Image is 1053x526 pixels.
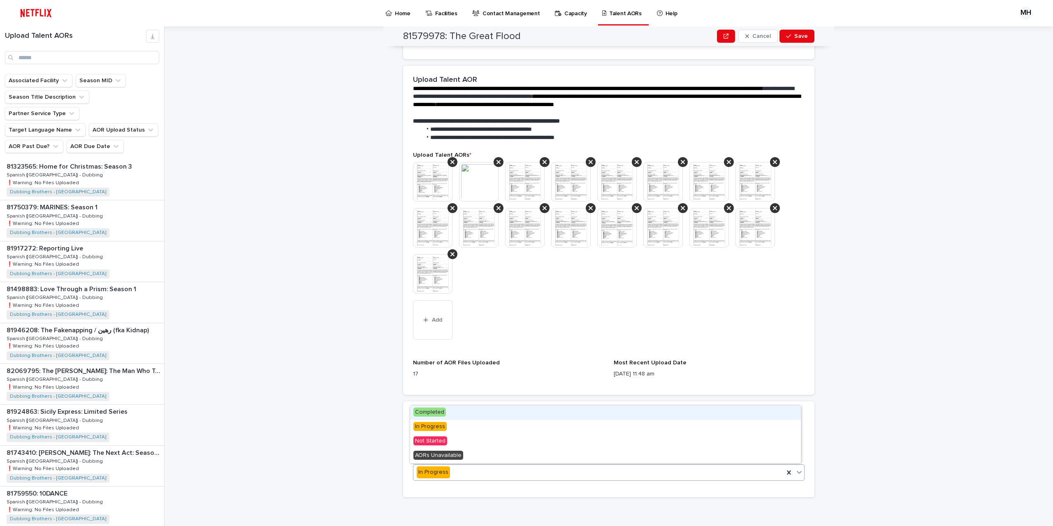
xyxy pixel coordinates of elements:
[413,300,452,340] button: Add
[614,360,687,366] span: Most Recent Upload Date
[410,434,801,449] div: Not Started
[432,317,442,323] span: Add
[5,90,89,104] button: Season Title Description
[7,505,81,513] p: ❗️Warning: No Files Uploaded
[7,447,162,457] p: 81743410: [PERSON_NAME]: The Next Act: Season 1
[413,451,463,460] span: AORs Unavailable
[10,230,106,236] a: Dubbing Brothers - [GEOGRAPHIC_DATA]
[410,406,801,420] div: Completed
[7,212,104,219] p: Spanish ([GEOGRAPHIC_DATA]) - Dubbing
[5,107,79,120] button: Partner Service Type
[413,422,447,431] span: In Progress
[5,51,159,64] input: Search
[5,140,63,153] button: AOR Past Due?
[752,33,771,39] span: Cancel
[7,243,85,253] p: 81917272: Reporting Live
[1019,7,1032,20] div: MH
[413,370,604,378] p: 17
[410,449,801,463] div: AORs Unavailable
[10,312,106,317] a: Dubbing Brothers - [GEOGRAPHIC_DATA]
[413,408,446,417] span: Completed
[614,370,805,378] p: [DATE] 11:48 am
[10,434,106,440] a: Dubbing Brothers - [GEOGRAPHIC_DATA]
[7,464,81,472] p: ❗️Warning: No Files Uploaded
[10,271,106,277] a: Dubbing Brothers - [GEOGRAPHIC_DATA]
[89,123,158,137] button: AOR Upload Status
[413,436,447,445] span: Not Started
[10,353,106,359] a: Dubbing Brothers - [GEOGRAPHIC_DATA]
[7,334,104,342] p: Spanish ([GEOGRAPHIC_DATA]) - Dubbing
[410,420,801,434] div: In Progress
[67,140,124,153] button: AOR Due Date
[7,342,81,349] p: ❗️Warning: No Files Uploaded
[7,219,81,227] p: ❗️Warning: No Files Uploaded
[5,74,72,87] button: Associated Facility
[794,33,808,39] span: Save
[779,30,814,43] button: Save
[7,498,104,505] p: Spanish ([GEOGRAPHIC_DATA]) - Dubbing
[738,30,778,43] button: Cancel
[10,189,106,195] a: Dubbing Brothers - [GEOGRAPHIC_DATA]
[5,123,86,137] button: Target Language Name
[7,416,104,424] p: Spanish ([GEOGRAPHIC_DATA]) - Dubbing
[16,5,56,21] img: ifQbXi3ZQGMSEF7WDB7W
[7,383,81,390] p: ❗️Warning: No Files Uploaded
[7,202,99,211] p: 81750379: MARINES: Season 1
[7,406,129,416] p: 81924863: Sicily Express: Limited Series
[7,284,138,293] p: 81498883: Love Through a Prism: Season 1
[7,171,104,178] p: Spanish ([GEOGRAPHIC_DATA]) - Dubbing
[7,457,104,464] p: Spanish ([GEOGRAPHIC_DATA]) - Dubbing
[413,360,500,366] span: Number of AOR Files Uploaded
[10,516,106,522] a: Dubbing Brothers - [GEOGRAPHIC_DATA]
[7,366,162,375] p: 82069795: The Stringer: The Man Who Took The Photo
[7,301,81,308] p: ❗️Warning: No Files Uploaded
[76,74,126,87] button: Season MID
[7,375,104,382] p: Spanish ([GEOGRAPHIC_DATA]) - Dubbing
[7,253,104,260] p: Spanish ([GEOGRAPHIC_DATA]) - Dubbing
[413,152,471,158] span: Upload Talent AORs
[10,394,106,399] a: Dubbing Brothers - [GEOGRAPHIC_DATA]
[413,76,477,85] h2: Upload Talent AOR
[403,30,521,42] h2: 81579978: The Great Flood
[7,424,81,431] p: ❗️Warning: No Files Uploaded
[5,32,146,41] h1: Upload Talent AORs
[7,325,151,334] p: 81946208: The Fakenapping / رهين (fka Kidnap)
[417,466,450,478] div: In Progress
[7,293,104,301] p: Spanish ([GEOGRAPHIC_DATA]) - Dubbing
[7,161,134,171] p: 81323565: Home for Christmas: Season 3
[10,475,106,481] a: Dubbing Brothers - [GEOGRAPHIC_DATA]
[7,260,81,267] p: ❗️Warning: No Files Uploaded
[7,178,81,186] p: ❗️Warning: No Files Uploaded
[7,488,69,498] p: 81759550: 10DANCE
